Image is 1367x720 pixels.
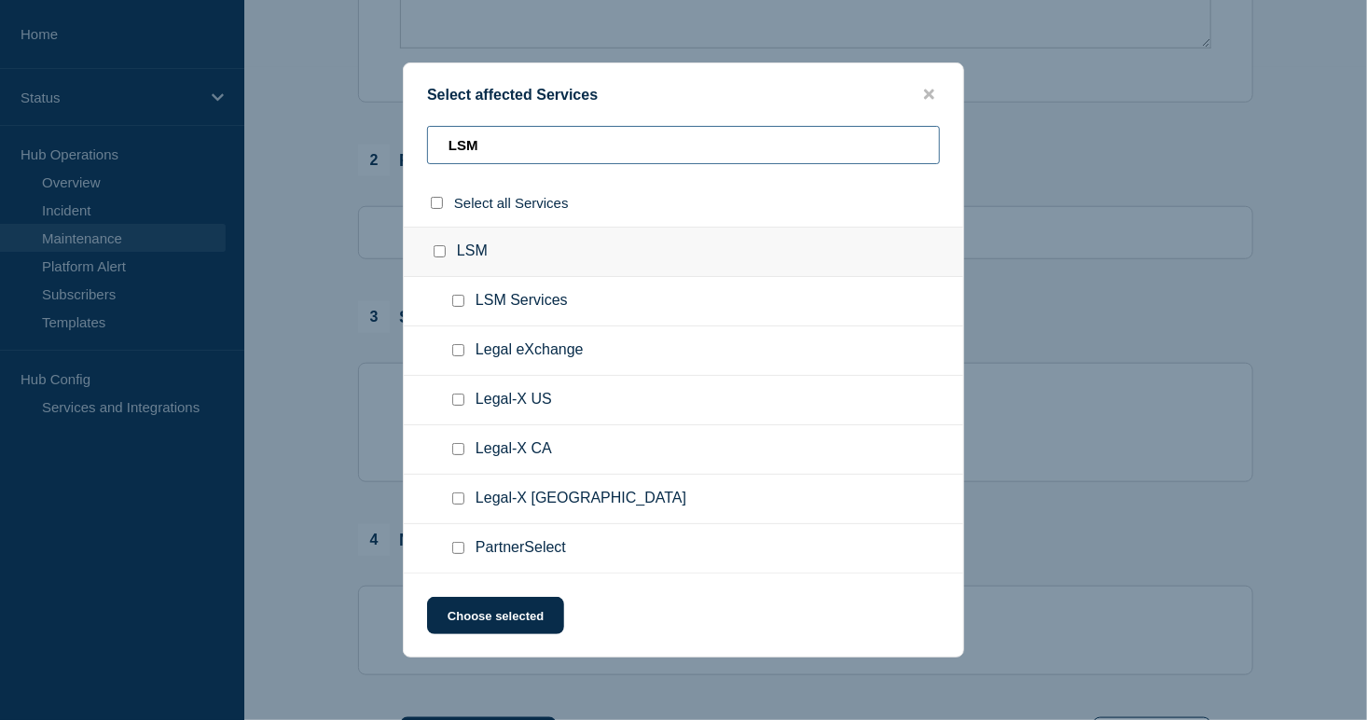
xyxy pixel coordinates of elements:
[454,195,569,211] span: Select all Services
[476,440,552,459] span: Legal-X CA
[918,86,940,104] button: close button
[476,292,568,311] span: LSM Services
[431,197,443,209] input: select all checkbox
[427,597,564,634] button: Choose selected
[476,341,584,360] span: Legal eXchange
[452,542,464,554] input: PartnerSelect checkbox
[427,126,940,164] input: Search
[434,245,446,257] input: LSM checkbox
[476,391,552,409] span: Legal-X US
[452,492,464,505] input: Legal-X UK checkbox
[476,490,686,508] span: Legal-X [GEOGRAPHIC_DATA]
[452,394,464,406] input: Legal-X US checkbox
[404,86,963,104] div: Select affected Services
[452,295,464,307] input: LSM Services checkbox
[404,227,963,277] div: LSM
[476,539,566,558] span: PartnerSelect
[452,344,464,356] input: Legal eXchange checkbox
[452,443,464,455] input: Legal-X CA checkbox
